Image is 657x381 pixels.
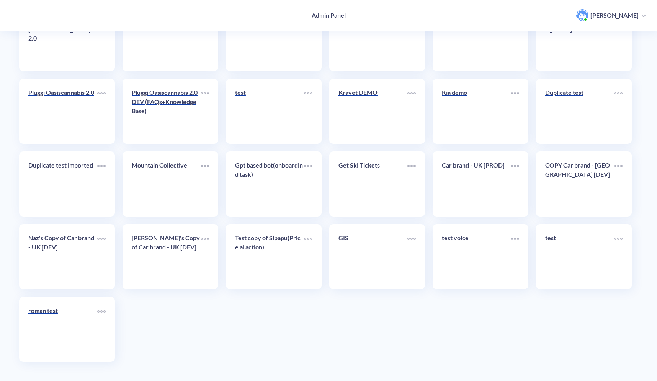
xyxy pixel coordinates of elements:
a: COPY Car brand - [GEOGRAPHIC_DATA] [DEV] [545,161,614,207]
a: Car brand - UK [PROD] [442,161,511,207]
a: Pluggi My flower soul 2.0 [235,15,304,62]
a: Gpt based bot(onboardind task) [235,161,304,207]
p: Duplicate test imported [28,161,97,170]
p: Naz's Copy of Car brand - UK [DEV] [28,233,97,252]
p: Kia demo [442,88,511,97]
p: Pluggi Oasiscannabis 2.0 DEV (FAQs+Knowledge Base) [132,88,201,116]
a: Get Ski Tickets [338,161,407,207]
a: Kravet DEMO [338,88,407,135]
a: Pluggi Country-Grown-[GEOGRAPHIC_DATA] 2.0 [28,15,97,62]
a: GIS [338,233,407,280]
button: user photo[PERSON_NAME] [572,8,649,22]
a: [PERSON_NAME]'s Copy of Car brand - UK [DEV] [132,233,201,280]
p: Mountain Collective [132,161,201,170]
a: Mountain Collective [132,161,201,207]
h4: Admin Panel [312,11,346,19]
a: Kia demo [442,88,511,135]
img: user photo [576,9,588,21]
a: Duplicate test [545,88,614,135]
p: roman test [28,306,97,315]
p: GIS [338,233,407,243]
a: Naz's Copy of Car brand - UK [DEV] [28,233,97,280]
p: test voice [442,233,511,243]
p: COPY Car brand - [GEOGRAPHIC_DATA] [DEV] [545,161,614,179]
a: Duplicate test imported [28,161,97,207]
a: roman test [28,306,97,353]
p: [PERSON_NAME]'s Copy of Car brand - UK [DEV] [132,233,201,252]
p: Gpt based bot(onboardind task) [235,161,304,179]
a: test [235,88,304,135]
p: Kravet DEMO [338,88,407,97]
p: Duplicate test [545,88,614,97]
a: Pluggi Oasiscannabis 2.0 DEV (FAQs+Knowledge Base) [132,88,201,135]
p: Pluggi Oasiscannabis 2.0 [28,88,97,97]
p: test [235,88,304,97]
p: [PERSON_NAME] [590,11,639,20]
p: Car brand - UK [PROD] [442,161,511,170]
a: test [545,233,614,280]
a: Test copy of Sipapu(Price ai action) [235,233,304,280]
a: Pluggi Sunnydaze 2.0 [442,15,511,62]
a: test voice [442,233,511,280]
a: Pluggi 6bricks 2.0 [338,15,407,62]
a: Pluggi Tryready-[PERSON_NAME] 2.0 [545,15,614,62]
p: test [545,233,614,243]
a: Pluggi Oasiscannabis 2.0 [28,88,97,135]
a: Pluggi Vibebycalifornia 2.0 [132,15,201,62]
p: Get Ski Tickets [338,161,407,170]
p: Test copy of Sipapu(Price ai action) [235,233,304,252]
